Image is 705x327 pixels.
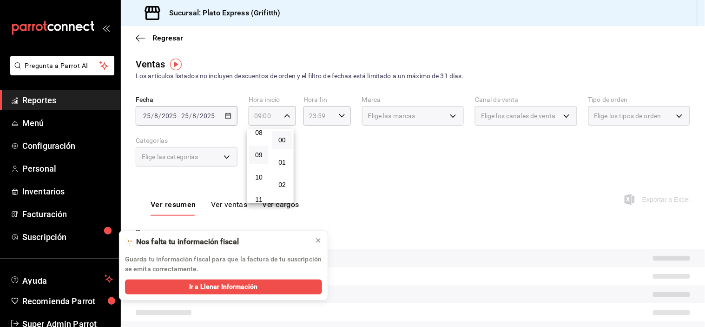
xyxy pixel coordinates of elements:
[272,153,292,172] button: 01
[189,282,257,292] span: Ir a Llenar Información
[249,146,269,164] button: 09
[272,131,292,149] button: 00
[278,181,286,188] span: 02
[125,237,307,247] div: 🫥 Nos falta tu información fiscal
[255,196,263,203] span: 11
[278,136,286,144] span: 00
[255,151,263,159] span: 09
[249,123,269,142] button: 08
[170,59,182,70] img: Tooltip marker
[255,174,263,181] span: 10
[125,254,322,274] p: Guarda tu información fiscal para que la factura de tu suscripción se emita correctamente.
[249,168,269,187] button: 10
[249,190,269,209] button: 11
[272,175,292,194] button: 02
[255,129,263,136] span: 08
[278,159,286,166] span: 01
